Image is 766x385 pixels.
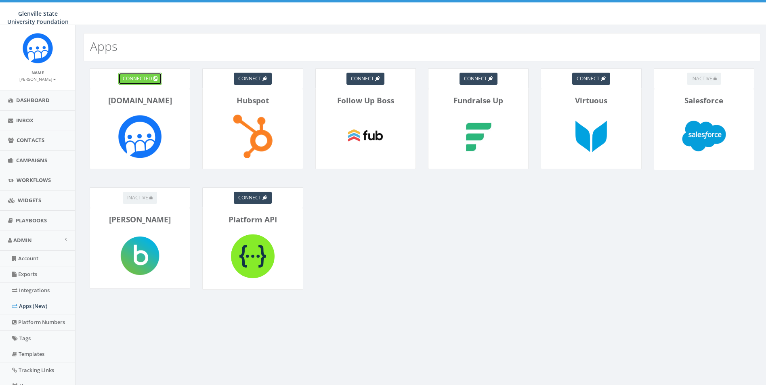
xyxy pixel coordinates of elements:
[547,95,635,106] p: Virtuous
[19,76,56,82] small: [PERSON_NAME]
[577,75,600,82] span: connect
[17,176,51,184] span: Workflows
[16,117,34,124] span: Inbox
[123,192,157,204] button: inactive
[23,33,53,63] img: Rally_Corp_Icon.png
[227,229,279,283] img: Platform API-logo
[209,214,296,225] p: Platform API
[18,197,41,204] span: Widgets
[96,214,184,225] p: [PERSON_NAME]
[678,110,730,164] img: Salesforce-logo
[17,136,44,144] span: Contacts
[118,73,162,85] a: connected
[234,192,272,204] a: connect
[452,110,504,163] img: Fundraise Up-logo
[434,95,522,106] p: Fundraise Up
[572,73,610,85] a: connect
[96,95,184,106] p: [DOMAIN_NAME]
[464,75,487,82] span: connect
[238,194,261,201] span: connect
[339,110,392,163] img: Follow Up Boss-logo
[16,217,47,224] span: Playbooks
[31,70,44,75] small: Name
[660,95,748,106] p: Salesforce
[19,75,56,82] a: [PERSON_NAME]
[227,110,279,163] img: Hubspot-logo
[691,75,712,82] span: inactive
[460,73,497,85] a: connect
[90,40,118,53] h2: Apps
[687,73,721,85] button: inactive
[234,73,272,85] a: connect
[7,10,69,25] span: Glenville State University Foundation
[113,229,166,282] img: Blackbaud-logo
[123,75,152,82] span: connected
[351,75,374,82] span: connect
[13,236,32,244] span: Admin
[238,75,261,82] span: connect
[16,157,47,164] span: Campaigns
[565,110,617,163] img: Virtuous-logo
[16,96,50,104] span: Dashboard
[209,95,296,106] p: Hubspot
[322,95,409,106] p: Follow Up Boss
[113,110,166,163] img: Rally.so-logo
[346,73,384,85] a: connect
[127,194,148,201] span: inactive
